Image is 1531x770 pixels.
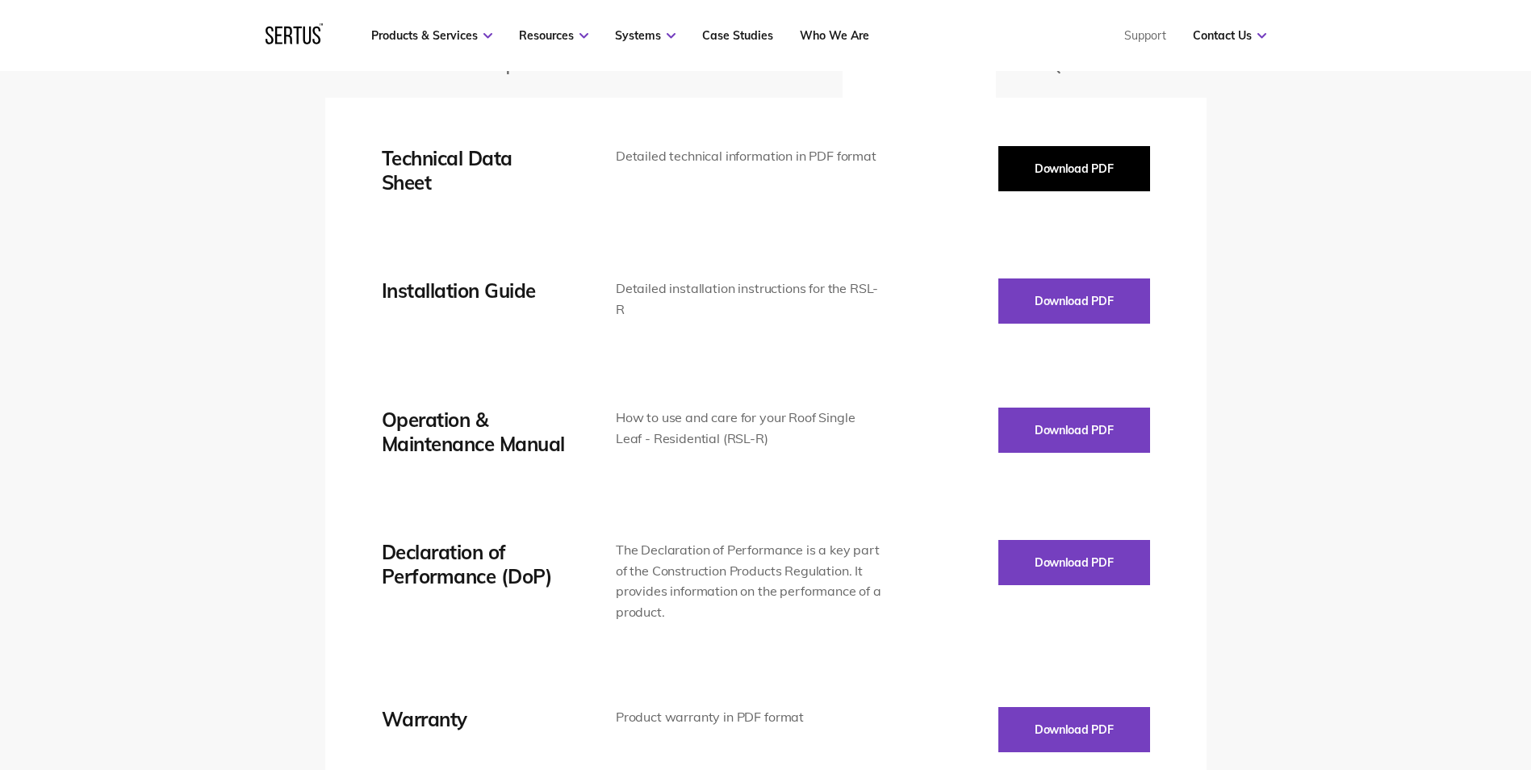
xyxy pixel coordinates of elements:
[1124,28,1166,43] a: Support
[1240,583,1531,770] iframe: Chat Widget
[382,146,567,195] div: Technical Data Sheet
[998,408,1150,453] button: Download PDF
[998,146,1150,191] button: Download PDF
[615,28,676,43] a: Systems
[382,278,567,303] div: Installation Guide
[800,28,869,43] a: Who We Are
[702,28,773,43] a: Case Studies
[382,707,567,731] div: Warranty
[616,707,883,728] div: Product warranty in PDF format
[382,540,567,588] div: Declaration of Performance (DoP)
[616,278,883,320] div: Detailed installation instructions for the RSL-R
[998,278,1150,324] button: Download PDF
[382,408,567,456] div: Operation & Maintenance Manual
[616,408,883,449] div: How to use and care for your Roof Single Leaf - Residential (RSL-R)
[371,28,492,43] a: Products & Services
[616,146,883,167] div: Detailed technical information in PDF format
[998,707,1150,752] button: Download PDF
[616,540,883,622] div: The Declaration of Performance is a key part of the Construction Products Regulation. It provides...
[519,28,588,43] a: Resources
[1193,28,1266,43] a: Contact Us
[998,540,1150,585] button: Download PDF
